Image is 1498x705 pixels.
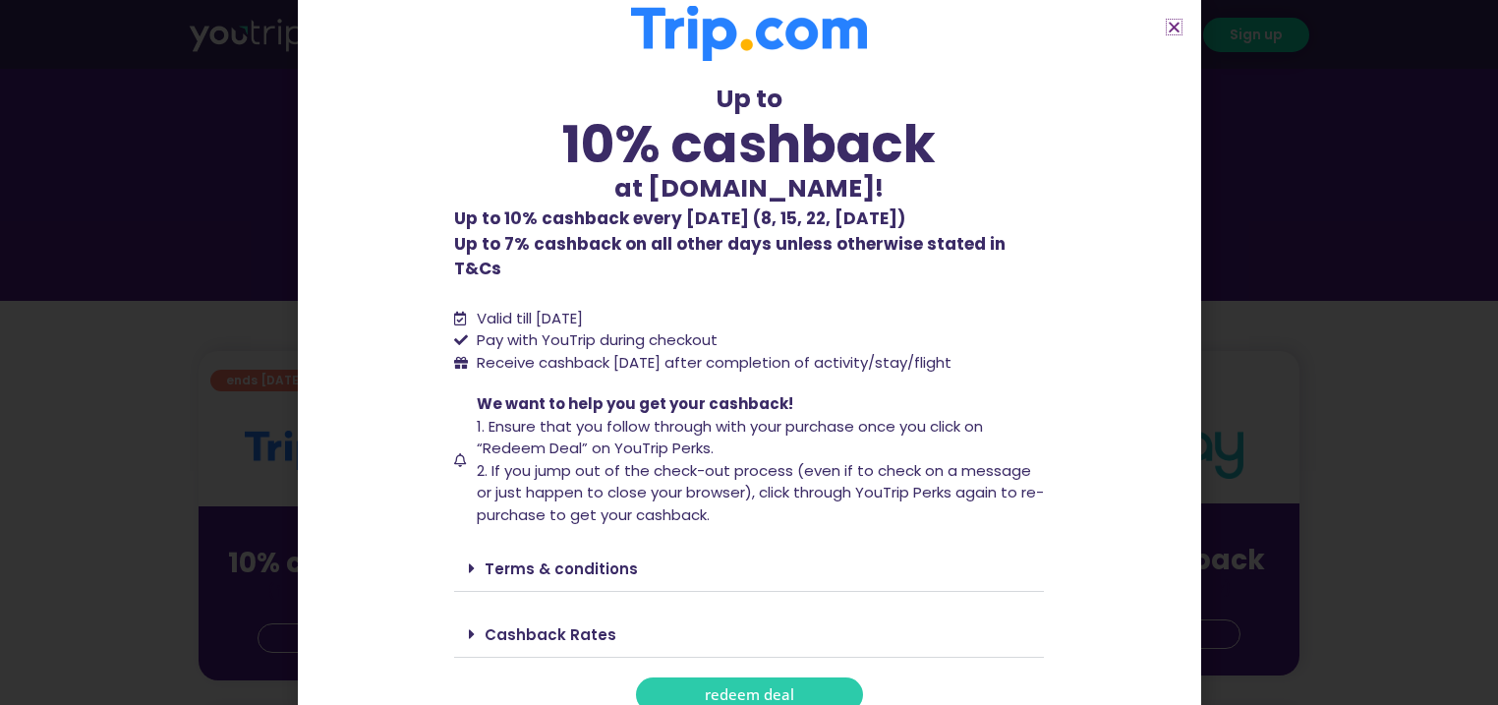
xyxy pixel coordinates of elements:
[454,546,1044,592] div: Terms & conditions
[454,206,1044,282] p: Up to 7% cashback on all other days unless otherwise stated in T&Cs
[477,393,793,414] span: We want to help you get your cashback!
[485,624,616,645] a: Cashback Rates
[1167,20,1181,34] a: Close
[454,118,1044,170] div: 10% cashback
[472,329,718,352] span: Pay with YouTrip during checkout
[477,416,983,459] span: 1. Ensure that you follow through with your purchase once you click on “Redeem Deal” on YouTrip P...
[454,81,1044,206] div: Up to at [DOMAIN_NAME]!
[705,687,794,702] span: redeem deal
[454,612,1044,658] div: Cashback Rates
[477,352,951,373] span: Receive cashback [DATE] after completion of activity/stay/flight
[477,308,583,328] span: Valid till [DATE]
[485,558,638,579] a: Terms & conditions
[454,206,905,230] b: Up to 10% cashback every [DATE] (8, 15, 22, [DATE])
[477,460,1044,525] span: 2. If you jump out of the check-out process (even if to check on a message or just happen to clos...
